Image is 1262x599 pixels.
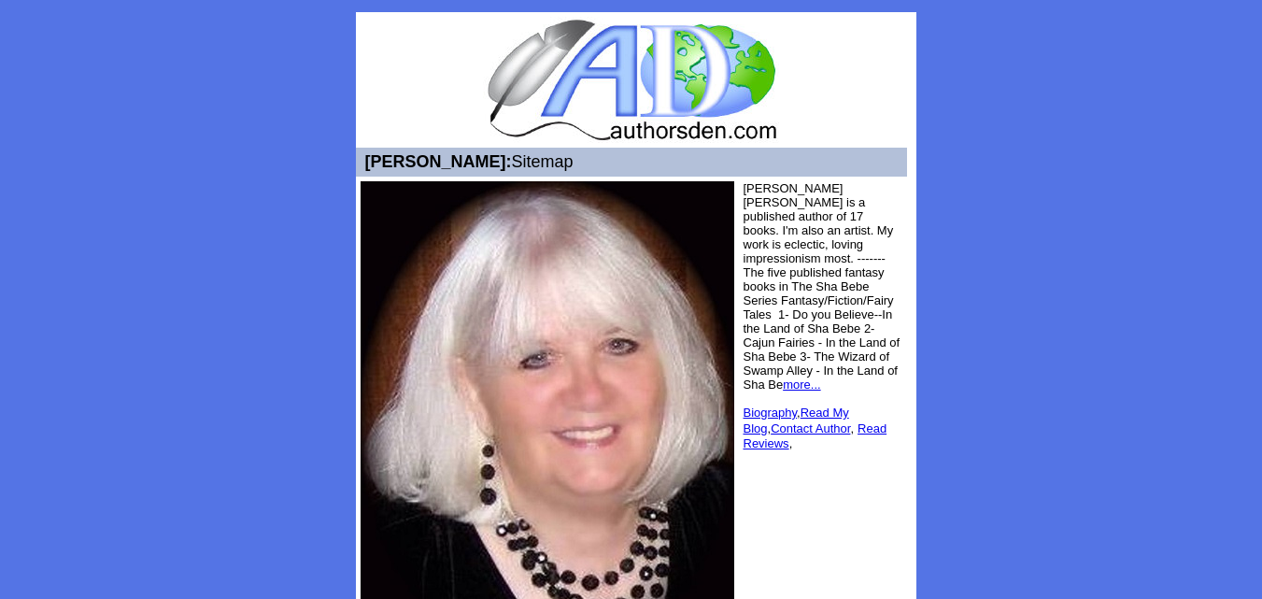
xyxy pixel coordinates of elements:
[744,406,849,435] a: Read My Blog
[744,421,887,450] font: ,
[771,421,850,435] a: Contact Author
[783,378,820,392] a: more...
[361,152,574,171] font: Sitemap
[744,406,798,420] a: Biography
[365,152,512,171] b: [PERSON_NAME]:
[744,421,887,450] a: Read Reviews
[483,17,779,143] img: logo.jpg
[744,181,900,435] font: [PERSON_NAME] [PERSON_NAME] is a published author of 17 books. I'm also an artist. My work is ecl...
